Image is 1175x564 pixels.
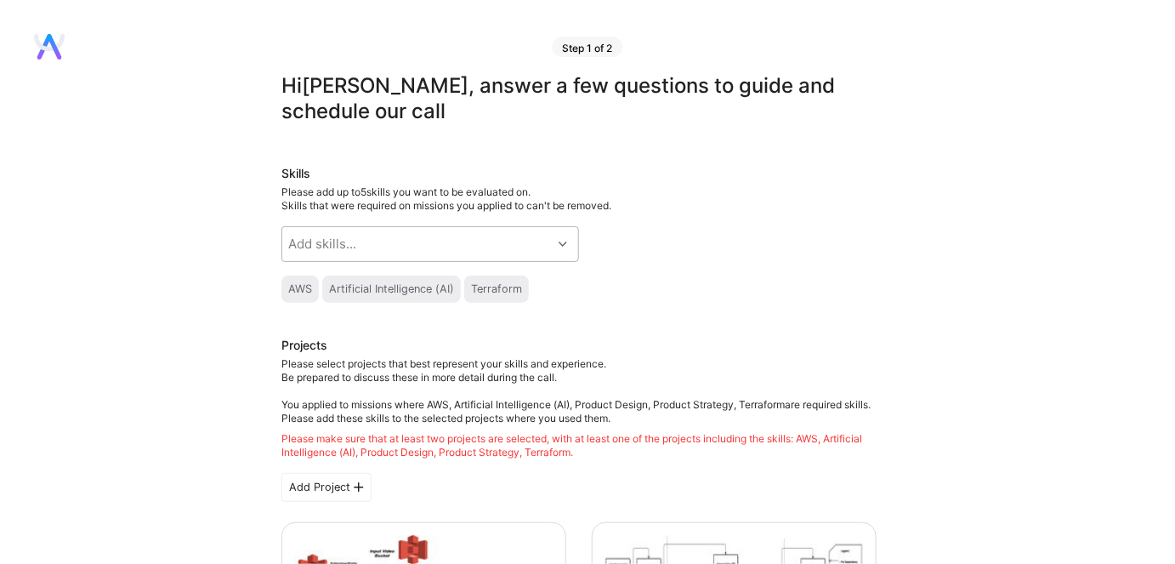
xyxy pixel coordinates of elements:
div: Artificial Intelligence (AI) [329,282,454,296]
div: Add skills... [289,236,357,254]
i: icon Chevron [559,240,567,248]
div: Please add up to 5 skills you want to be evaluated on. [281,185,877,213]
div: AWS [288,282,312,296]
div: Projects [281,337,327,354]
div: Terraform [471,282,522,296]
div: Please select projects that best represent your skills and experience. Be prepared to discuss the... [281,357,877,459]
div: Step 1 of 2 [553,37,623,57]
div: Add Project [281,473,372,502]
div: Skills [281,165,877,182]
div: Hi [PERSON_NAME] , answer a few questions to guide and schedule our call [281,73,877,124]
div: Please make sure that at least two projects are selected, with at least one of the projects inclu... [281,432,877,459]
i: icon PlusBlackFlat [354,482,364,493]
span: Skills that were required on missions you applied to can't be removed. [281,199,611,212]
